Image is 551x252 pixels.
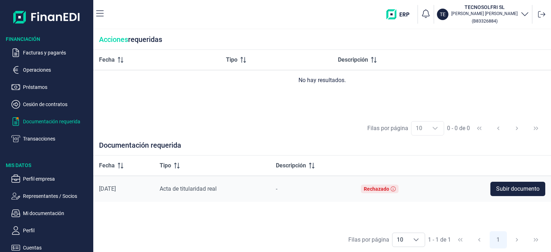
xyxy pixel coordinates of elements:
[226,56,237,64] span: Tipo
[364,186,389,192] div: Rechazado
[11,83,90,91] button: Préstamos
[496,185,540,193] span: Subir documento
[99,35,128,44] span: Acciones
[508,120,526,137] button: Next Page
[11,175,90,183] button: Perfil empresa
[451,4,518,11] h3: TECNOSOLFRI SL
[471,120,488,137] button: First Page
[11,100,90,109] button: Cesión de contratos
[23,243,90,252] p: Cuentas
[11,243,90,252] button: Cuentas
[451,11,518,16] p: [PERSON_NAME] [PERSON_NAME]
[23,83,90,91] p: Préstamos
[276,161,306,170] span: Descripción
[508,231,526,248] button: Next Page
[338,56,368,64] span: Descripción
[11,192,90,200] button: Representantes / Socios
[23,192,90,200] p: Representantes / Socios
[99,76,545,85] div: No hay resultados.
[408,233,425,247] div: Choose
[23,134,90,143] p: Transacciones
[23,66,90,74] p: Operaciones
[437,4,529,25] button: TETECNOSOLFRI SL[PERSON_NAME] [PERSON_NAME](B83326884)
[348,236,389,244] div: Filas por página
[392,233,408,247] span: 10
[471,231,488,248] button: Previous Page
[11,226,90,235] button: Perfil
[23,117,90,126] p: Documentación requerida
[99,185,148,192] div: [DATE]
[99,161,115,170] span: Fecha
[23,48,90,57] p: Facturas y pagarés
[427,122,444,135] div: Choose
[527,120,545,137] button: Last Page
[23,100,90,109] p: Cesión de contratos
[11,48,90,57] button: Facturas y pagarés
[93,29,551,50] div: requeridas
[276,185,277,192] span: -
[23,209,90,218] p: Mi documentación
[13,6,80,28] img: Logo de aplicación
[490,182,545,196] button: Subir documento
[11,117,90,126] button: Documentación requerida
[452,231,469,248] button: First Page
[23,226,90,235] p: Perfil
[367,124,408,133] div: Filas por página
[160,161,171,170] span: Tipo
[472,18,498,24] small: Copiar cif
[447,125,470,131] span: 0 - 0 de 0
[11,66,90,74] button: Operaciones
[386,9,415,19] img: erp
[490,231,507,248] button: Page 1
[99,56,115,64] span: Fecha
[527,231,545,248] button: Last Page
[11,209,90,218] button: Mi documentación
[23,175,90,183] p: Perfil empresa
[160,185,217,192] span: Acta de titularidad real
[440,11,446,18] p: TE
[93,141,551,156] div: Documentación requerida
[428,237,451,243] span: 1 - 1 de 1
[11,134,90,143] button: Transacciones
[490,120,507,137] button: Previous Page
